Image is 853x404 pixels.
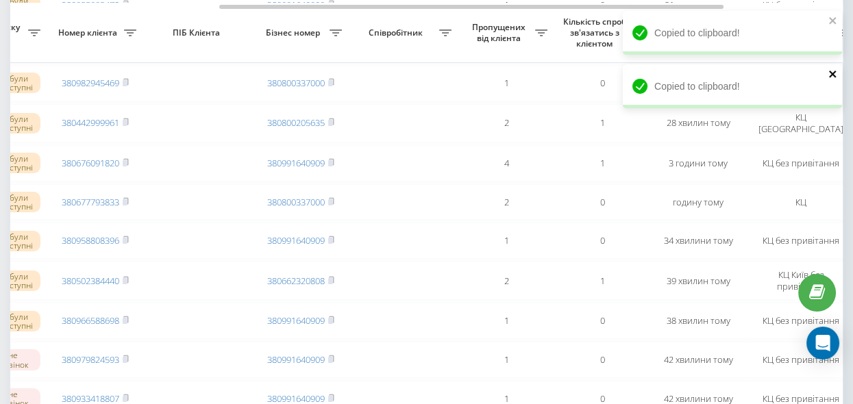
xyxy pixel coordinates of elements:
td: 0 [554,184,650,220]
a: 380676091820 [62,157,119,169]
a: 380800337000 [267,196,325,208]
td: 0 [554,223,650,259]
td: 0 [554,65,650,101]
td: 0 [554,342,650,378]
div: Open Intercom Messenger [806,327,839,359]
td: 34 хвилини тому [650,223,746,259]
td: 1 [458,223,554,259]
button: close [828,68,838,81]
span: Співробітник [356,27,439,38]
a: 380966588698 [62,314,119,327]
span: Кількість спроб зв'язатись з клієнтом [561,16,631,49]
a: 380800205635 [267,116,325,129]
td: 2 [458,262,554,300]
td: 2 [458,104,554,142]
td: 1 [554,145,650,181]
td: 38 хвилин тому [650,303,746,339]
a: 380982945469 [62,77,119,89]
td: 1 [458,65,554,101]
a: 380800337000 [267,77,325,89]
div: Copied to clipboard! [623,11,842,55]
td: 3 години тому [650,145,746,181]
a: 380991640909 [267,234,325,247]
span: Номер клієнта [54,27,124,38]
a: 380991640909 [267,157,325,169]
td: 28 хвилин тому [650,104,746,142]
button: close [828,15,838,28]
a: 380979824593 [62,353,119,366]
a: 380502384440 [62,275,119,287]
td: 1 [554,104,650,142]
a: 380442999961 [62,116,119,129]
td: 4 [458,145,554,181]
td: 2 [458,184,554,220]
td: 42 хвилини тому [650,342,746,378]
a: 380677793833 [62,196,119,208]
a: 380958808396 [62,234,119,247]
span: ПІБ Клієнта [155,27,241,38]
td: 1 [458,342,554,378]
span: Бізнес номер [260,27,330,38]
a: 380991640909 [267,353,325,366]
div: Copied to clipboard! [623,64,842,108]
td: годину тому [650,184,746,220]
td: 0 [554,303,650,339]
td: 39 хвилин тому [650,262,746,300]
td: 1 [458,303,554,339]
a: 380991640909 [267,314,325,327]
td: 1 [554,262,650,300]
span: Пропущених від клієнта [465,22,535,43]
a: 380662320808 [267,275,325,287]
